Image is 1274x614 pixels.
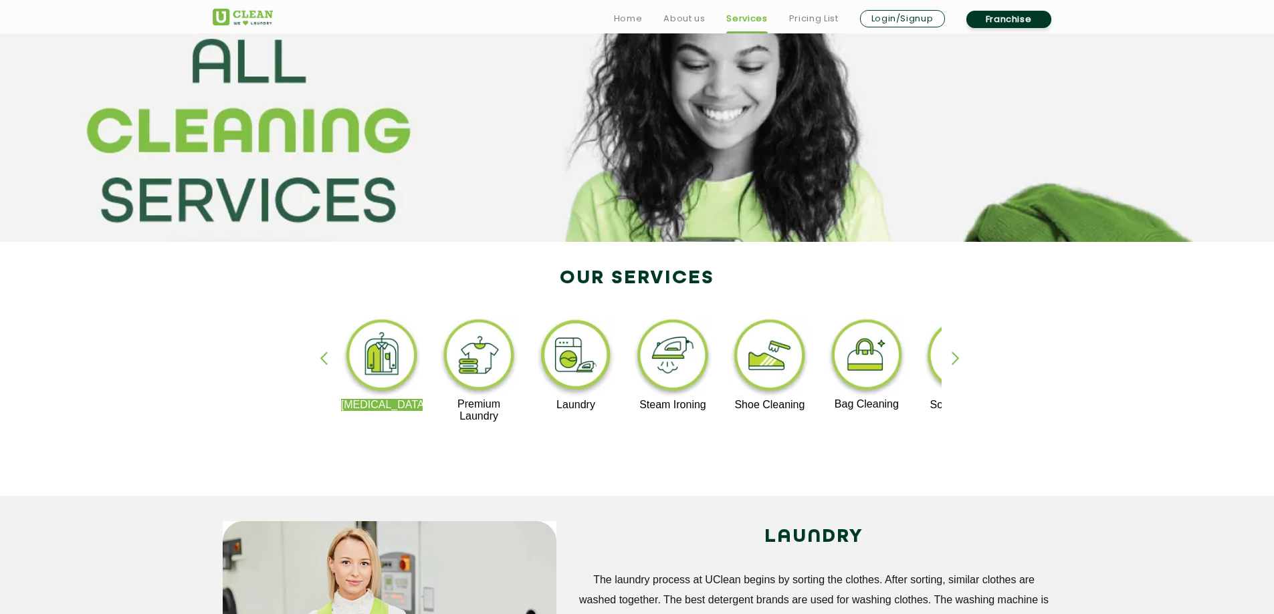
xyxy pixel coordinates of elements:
p: Steam Ironing [632,399,714,411]
img: premium_laundry_cleaning_11zon.webp [438,316,520,398]
p: Sofa Cleaning [922,399,1004,411]
img: sofa_cleaning_11zon.webp [922,316,1004,399]
img: shoe_cleaning_11zon.webp [729,316,811,399]
p: Premium Laundry [438,398,520,422]
a: Pricing List [789,11,839,27]
img: steam_ironing_11zon.webp [632,316,714,399]
img: UClean Laundry and Dry Cleaning [213,9,273,25]
a: Services [726,11,767,27]
p: [MEDICAL_DATA] [341,399,423,411]
p: Bag Cleaning [826,398,908,410]
p: Shoe Cleaning [729,399,811,411]
a: Home [614,11,643,27]
h2: LAUNDRY [576,521,1052,553]
a: Franchise [966,11,1051,28]
p: Laundry [535,399,617,411]
a: Login/Signup [860,10,945,27]
a: About us [663,11,705,27]
img: laundry_cleaning_11zon.webp [535,316,617,399]
img: bag_cleaning_11zon.webp [826,316,908,398]
img: dry_cleaning_11zon.webp [341,316,423,399]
